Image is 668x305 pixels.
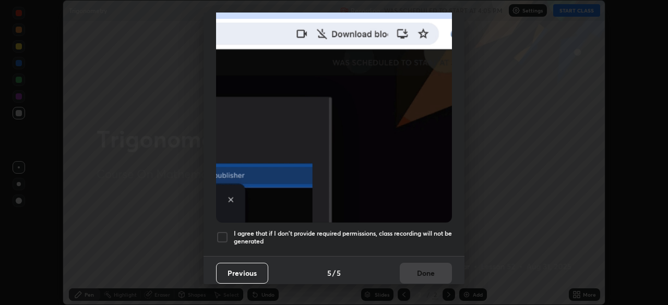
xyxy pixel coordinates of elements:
[327,267,331,278] h4: 5
[337,267,341,278] h4: 5
[332,267,336,278] h4: /
[234,229,452,246] h5: I agree that if I don't provide required permissions, class recording will not be generated
[216,263,268,284] button: Previous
